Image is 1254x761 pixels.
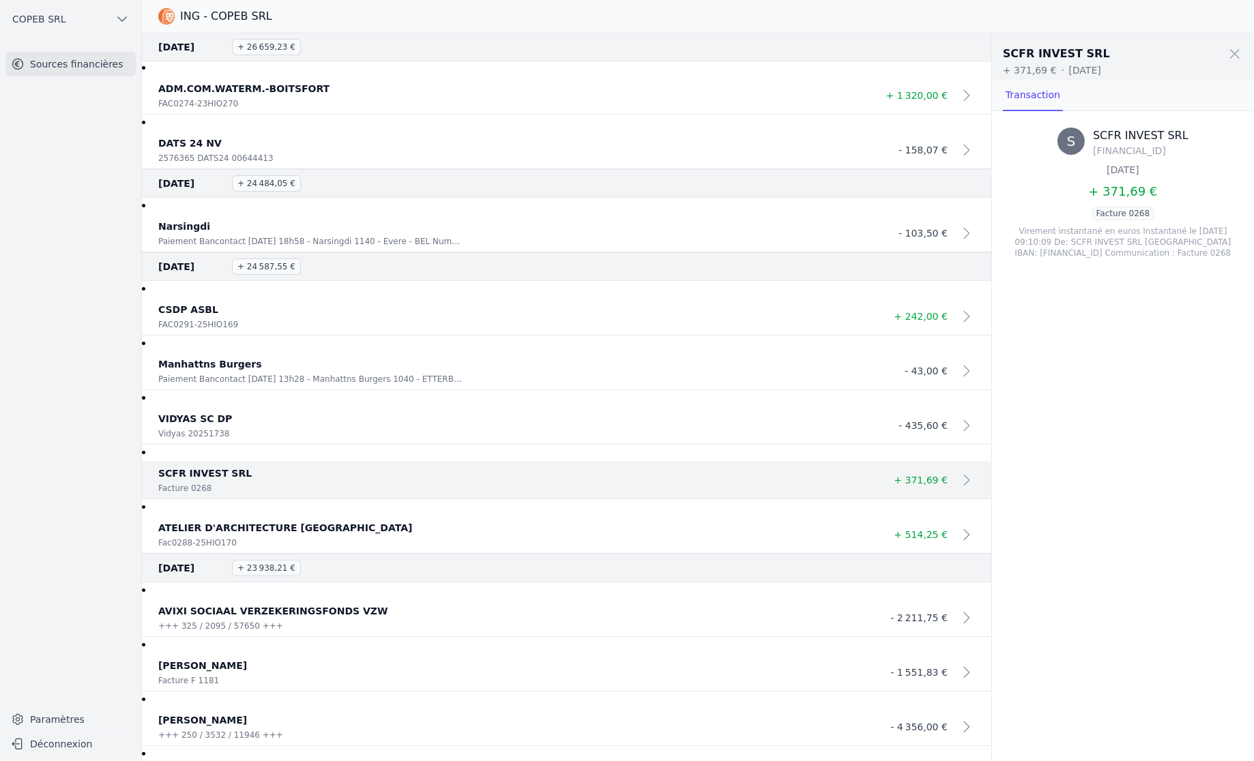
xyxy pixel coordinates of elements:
p: +++ 325 / 2095 / 57650 +++ [158,619,464,633]
p: Vidyas 20251738 [158,427,464,441]
span: + 371,69 € [1089,184,1158,198]
p: Facture 0268 [1092,207,1154,220]
span: + 514,25 € [894,529,948,540]
a: VIDYAS SC DP Vidyas 20251738 - 435,60 € [142,406,991,445]
span: - 2 211,75 € [890,612,948,623]
span: COPEB SRL [12,12,66,26]
p: ATELIER D'ARCHITECTURE [GEOGRAPHIC_DATA] [158,520,866,536]
p: VIDYAS SC DP [158,411,866,427]
span: - 4 356,00 € [890,721,948,732]
span: + 24 484,05 € [232,175,301,192]
p: [PERSON_NAME] [158,657,866,674]
p: [FINANCIAL_ID] [1093,144,1189,158]
a: Narsingdi Paiement Bancontact [DATE] 18h58 - Narsingdi 1140 - Evere - BEL Numéro de carte 5244 35... [142,214,991,252]
span: + 1 320,00 € [886,90,948,101]
p: [PERSON_NAME] [158,712,866,728]
span: + 23 938,21 € [232,560,301,576]
button: Déconnexion [5,733,136,755]
p: Narsingdi [158,218,866,235]
h3: SCFR INVEST SRL [1093,128,1189,144]
a: ATELIER D'ARCHITECTURE [GEOGRAPHIC_DATA] Fac0288-25HIO170 + 514,25 € [142,516,991,554]
a: Paramètres [5,708,136,730]
a: Transaction [1003,80,1063,111]
a: ADM.COM.WATERM.-BOITSFORT FAC0274-23HIO270 + 1 320,00 € [142,76,991,115]
p: + 371,69 € [DATE] [1003,63,1243,77]
p: AVIXI SOCIAAL VERZEKERINGSFONDS VZW [158,603,866,619]
span: [DATE] [158,175,224,192]
span: - 103,50 € [899,228,948,239]
p: Paiement Bancontact [DATE] 18h58 - Narsingdi 1140 - Evere - BEL Numéro de carte 5244 35XX XXXX 2747 [158,235,464,248]
button: COPEB SRL [5,8,136,30]
p: 2576365 DATS24 00644413 [158,151,464,165]
a: DATS 24 NV 2576365 DATS24 00644413 - 158,07 € [142,131,991,169]
div: Virement instantané en euros Instantané le [DATE] 09:10:09 De: SCFR INVEST SRL [GEOGRAPHIC_DATA] ... [1003,226,1243,258]
span: - 43,00 € [905,365,948,376]
span: S [1067,132,1076,151]
a: Manhattns Burgers Paiement Bancontact [DATE] 13h28 - Manhattns Burgers 1040 - ETTERBEEK - BEL Num... [142,352,991,390]
span: + 26 659,23 € [232,39,301,55]
span: - 1 551,83 € [890,667,948,678]
a: [PERSON_NAME] Facture F 1181 - 1 551,83 € [142,653,991,691]
a: Sources financières [5,52,136,76]
p: DATS 24 NV [158,135,866,151]
a: AVIXI SOCIAAL VERZEKERINGSFONDS VZW +++ 325 / 2095 / 57650 +++ - 2 211,75 € [142,599,991,637]
a: CSDP ASBL FAC0291-25HIO169 + 242,00 € [142,297,991,335]
h3: ING - COPEB SRL [180,8,272,25]
p: FAC0291-25HIO169 [158,318,464,331]
img: ING - COPEB SRL [158,8,175,25]
span: + 24 587,55 € [232,258,301,275]
a: SCFR INVEST SRL Facture 0268 + 371,69 € [142,461,991,499]
p: +++ 250 / 3532 / 11946 +++ [158,728,464,742]
span: [DATE] [158,258,224,275]
p: FAC0274-23HIO270 [158,97,464,110]
span: - 158,07 € [899,145,948,155]
p: Facture 0268 [158,481,464,495]
span: + 242,00 € [894,311,948,322]
a: [PERSON_NAME] +++ 250 / 3532 / 11946 +++ - 4 356,00 € [142,708,991,746]
p: Fac0288-25HIO170 [158,536,464,550]
div: [DATE] [1107,163,1139,177]
p: SCFR INVEST SRL [158,465,866,481]
span: + 371,69 € [894,475,948,486]
p: Manhattns Burgers [158,356,866,372]
p: ADM.COM.WATERM.-BOITSFORT [158,80,866,97]
h2: SCFR INVEST SRL [1003,46,1110,62]
span: [DATE] [158,39,224,55]
p: Facture F 1181 [158,674,464,687]
p: CSDP ASBL [158,301,866,318]
p: Paiement Bancontact [DATE] 13h28 - Manhattns Burgers 1040 - ETTERBEEK - BEL Numéro de carte 5244 ... [158,372,464,386]
span: - 435,60 € [899,420,948,431]
span: [DATE] [158,560,224,576]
